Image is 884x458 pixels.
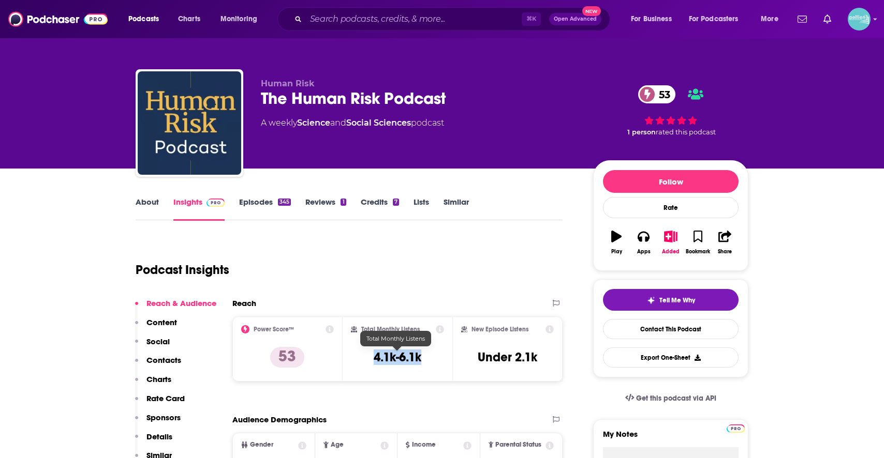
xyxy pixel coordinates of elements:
[636,394,716,403] span: Get this podcast via API
[848,8,871,30] button: Show profile menu
[146,374,171,384] p: Charts
[848,8,871,30] span: Logged in as JessicaPellien
[261,117,444,129] div: A weekly podcast
[819,10,835,28] a: Show notifications dropdown
[627,128,656,136] span: 1 person
[136,262,229,278] h1: Podcast Insights
[754,11,791,27] button: open menu
[305,197,346,221] a: Reviews1
[135,432,172,451] button: Details
[718,249,732,255] div: Share
[495,441,541,448] span: Parental Status
[638,85,675,103] a: 53
[603,319,739,339] a: Contact This Podcast
[207,199,225,207] img: Podchaser Pro
[712,224,739,261] button: Share
[593,79,748,143] div: 53 1 personrated this podcast
[173,197,225,221] a: InsightsPodchaser Pro
[146,413,181,422] p: Sponsors
[630,224,657,261] button: Apps
[171,11,207,27] a: Charts
[603,289,739,311] button: tell me why sparkleTell Me Why
[656,128,716,136] span: rated this podcast
[761,12,778,26] span: More
[213,11,271,27] button: open menu
[287,7,620,31] div: Search podcasts, credits, & more...
[624,11,685,27] button: open menu
[346,118,411,128] a: Social Sciences
[146,393,185,403] p: Rate Card
[617,386,725,411] a: Get this podcast via API
[135,355,181,374] button: Contacts
[414,197,429,221] a: Lists
[412,441,436,448] span: Income
[603,429,739,447] label: My Notes
[603,347,739,368] button: Export One-Sheet
[686,249,710,255] div: Bookmark
[603,197,739,218] div: Rate
[330,118,346,128] span: and
[689,12,739,26] span: For Podcasters
[361,326,420,333] h2: Total Monthly Listens
[135,317,177,337] button: Content
[136,197,159,221] a: About
[278,199,291,206] div: 345
[659,296,695,304] span: Tell Me Why
[135,413,181,432] button: Sponsors
[254,326,294,333] h2: Power Score™
[341,199,346,206] div: 1
[261,79,315,88] span: Human Risk
[121,11,172,27] button: open menu
[128,12,159,26] span: Podcasts
[478,349,537,365] h3: Under 2.1k
[374,349,421,365] h3: 4.1k-6.1k
[8,9,108,29] img: Podchaser - Follow, Share and Rate Podcasts
[232,415,327,424] h2: Audience Demographics
[361,197,399,221] a: Credits7
[146,355,181,365] p: Contacts
[297,118,330,128] a: Science
[331,441,344,448] span: Age
[232,298,256,308] h2: Reach
[603,170,739,193] button: Follow
[662,249,680,255] div: Added
[306,11,522,27] input: Search podcasts, credits, & more...
[444,197,469,221] a: Similar
[657,224,684,261] button: Added
[270,347,304,368] p: 53
[146,317,177,327] p: Content
[146,298,216,308] p: Reach & Audience
[631,12,672,26] span: For Business
[178,12,200,26] span: Charts
[582,6,601,16] span: New
[522,12,541,26] span: ⌘ K
[135,298,216,317] button: Reach & Audience
[793,10,811,28] a: Show notifications dropdown
[682,11,754,27] button: open menu
[250,441,273,448] span: Gender
[146,337,170,346] p: Social
[637,249,651,255] div: Apps
[138,71,241,175] img: The Human Risk Podcast
[647,296,655,304] img: tell me why sparkle
[684,224,711,261] button: Bookmark
[472,326,528,333] h2: New Episode Listens
[220,12,257,26] span: Monitoring
[135,337,170,356] button: Social
[848,8,871,30] img: User Profile
[611,249,622,255] div: Play
[393,199,399,206] div: 7
[146,432,172,441] p: Details
[135,374,171,393] button: Charts
[135,393,185,413] button: Rate Card
[554,17,597,22] span: Open Advanced
[727,423,745,433] a: Pro website
[603,224,630,261] button: Play
[366,335,425,342] span: Total Monthly Listens
[239,197,291,221] a: Episodes345
[649,85,675,103] span: 53
[549,13,601,25] button: Open AdvancedNew
[727,424,745,433] img: Podchaser Pro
